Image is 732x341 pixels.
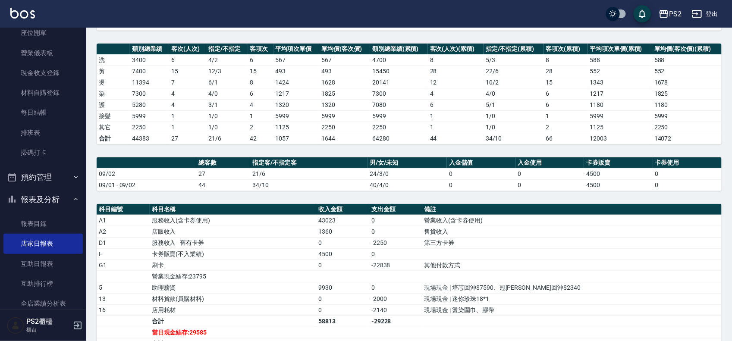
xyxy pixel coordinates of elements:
td: 6 [248,88,273,99]
button: PS2 [655,5,685,23]
td: 4500 [584,168,653,179]
td: 552 [652,66,722,77]
td: 燙 [97,77,130,88]
td: 567 [273,54,320,66]
th: 類別總業績 [130,44,169,55]
a: 報表目錄 [3,214,83,234]
button: 登出 [688,6,722,22]
a: 掃碼打卡 [3,143,83,163]
a: 營業儀表板 [3,43,83,63]
td: 其他付款方式 [422,260,722,271]
td: 15 [169,66,206,77]
th: 平均項次單價(累積) [587,44,652,55]
td: 13 [97,293,150,304]
td: 0 [447,179,515,191]
td: 1 [544,110,587,122]
th: 入金儲值 [447,157,515,169]
th: 指定客/不指定客 [250,157,368,169]
th: 支出金額 [369,204,422,215]
td: 66 [544,133,587,144]
td: 1424 [273,77,320,88]
td: 店用耗材 [150,304,316,316]
td: 2 [544,122,587,133]
td: 1678 [652,77,722,88]
img: Person [7,317,24,334]
a: 互助排行榜 [3,274,83,294]
td: 1628 [319,77,370,88]
td: A2 [97,226,150,237]
td: 2250 [370,122,428,133]
th: 備註 [422,204,722,215]
a: 排班表 [3,123,83,143]
a: 互助日報表 [3,254,83,274]
th: 入金使用 [515,157,584,169]
a: 店家日報表 [3,234,83,253]
td: 4 / 2 [206,54,248,66]
td: 4 [248,99,273,110]
td: 6 [169,54,206,66]
th: 客次(人次)(累積) [428,44,484,55]
td: 當日現金結存:29585 [150,327,316,338]
td: 1217 [587,88,652,99]
td: 588 [587,54,652,66]
td: 1 / 0 [206,110,248,122]
td: 洗 [97,54,130,66]
td: -2140 [369,304,422,316]
a: 全店業績分析表 [3,294,83,313]
th: 總客數 [196,157,250,169]
td: 1 / 0 [206,122,248,133]
td: 12 / 3 [206,66,248,77]
a: 每日結帳 [3,103,83,122]
td: 42 [248,133,273,144]
td: 6 [544,88,587,99]
td: -2000 [369,293,422,304]
td: 第三方卡券 [422,237,722,248]
td: 1 / 0 [484,110,544,122]
td: 5999 [273,110,320,122]
td: 34/10 [250,179,368,191]
td: G1 [97,260,150,271]
td: 1825 [319,88,370,99]
td: D1 [97,237,150,248]
td: 493 [273,66,320,77]
button: 報表及分析 [3,188,83,211]
a: 座位開單 [3,23,83,43]
td: 12003 [587,133,652,144]
td: 其它 [97,122,130,133]
td: 5 / 3 [484,54,544,66]
td: 5999 [130,110,169,122]
td: 8 [428,54,484,66]
td: 1644 [319,133,370,144]
td: 11394 [130,77,169,88]
td: 6 [428,99,484,110]
table: a dense table [97,44,722,144]
th: 卡券使用 [653,157,722,169]
td: 0 [369,215,422,226]
td: 6 / 1 [206,77,248,88]
th: 客項次(累積) [544,44,587,55]
td: 28 [544,66,587,77]
td: F [97,248,150,260]
th: 指定/不指定(累積) [484,44,544,55]
th: 指定/不指定 [206,44,248,55]
td: 34/10 [484,133,544,144]
td: 2250 [652,122,722,133]
td: 21/6 [250,168,368,179]
td: 28 [428,66,484,77]
td: 12 [428,77,484,88]
td: 0 [653,179,722,191]
td: 營業現金結存:23795 [150,271,316,282]
td: 0 [653,168,722,179]
td: 40/4/0 [368,179,447,191]
td: 5 / 1 [484,99,544,110]
td: 服務收入(含卡券使用) [150,215,316,226]
td: 552 [587,66,652,77]
td: 43023 [316,215,369,226]
td: 卡券販賣(不入業績) [150,248,316,260]
h5: PS2櫃檯 [26,317,70,326]
td: 44 [428,133,484,144]
td: 588 [652,54,722,66]
th: 收入金額 [316,204,369,215]
button: save [634,5,651,22]
td: 店販收入 [150,226,316,237]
